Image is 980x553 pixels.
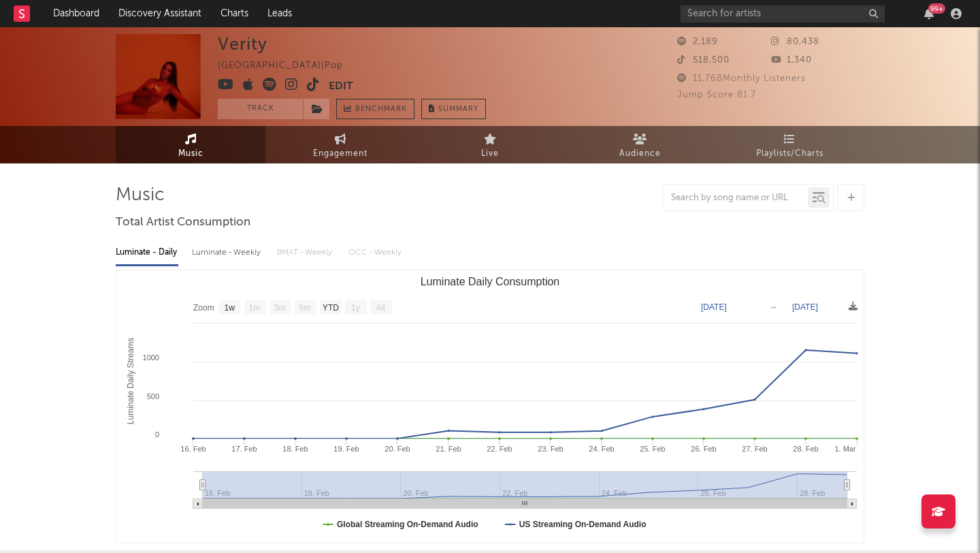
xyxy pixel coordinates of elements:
[793,445,818,453] text: 28. Feb
[265,126,415,163] a: Engagement
[771,56,812,65] span: 1,340
[640,445,665,453] text: 25. Feb
[664,193,808,204] input: Search by song name or URL
[333,445,359,453] text: 19. Feb
[178,146,203,162] span: Music
[329,78,353,95] button: Edit
[677,56,730,65] span: 518,500
[924,8,934,19] button: 99+
[376,303,385,313] text: All
[928,3,945,14] div: 99 +
[126,338,135,424] text: Luminate Daily Streams
[143,353,159,362] text: 1000
[421,276,560,287] text: Luminate Daily Consumption
[274,303,286,313] text: 3m
[742,445,767,453] text: 27. Feb
[792,302,818,312] text: [DATE]
[351,303,360,313] text: 1y
[337,520,478,529] text: Global Streaming On-Demand Audio
[715,126,864,163] a: Playlists/Charts
[155,430,159,439] text: 0
[415,126,565,163] a: Live
[180,445,206,453] text: 16. Feb
[147,392,159,400] text: 500
[313,146,367,162] span: Engagement
[355,101,407,118] span: Benchmark
[834,445,856,453] text: 1. Mar
[436,445,461,453] text: 21. Feb
[218,34,267,54] div: Verity
[677,91,756,99] span: Jump Score: 81.7
[589,445,614,453] text: 24. Feb
[565,126,715,163] a: Audience
[438,106,478,113] span: Summary
[756,146,823,162] span: Playlists/Charts
[677,37,718,46] span: 2,189
[116,241,178,264] div: Luminate - Daily
[218,58,359,74] div: [GEOGRAPHIC_DATA] | Pop
[225,303,235,313] text: 1w
[192,241,263,264] div: Luminate - Weekly
[677,74,806,83] span: 11,768 Monthly Listeners
[116,215,250,231] span: Total Artist Consumption
[231,445,257,453] text: 17. Feb
[619,146,661,162] span: Audience
[323,303,339,313] text: YTD
[481,146,499,162] span: Live
[519,520,647,529] text: US Streaming On-Demand Audio
[249,303,261,313] text: 1m
[421,99,486,119] button: Summary
[116,126,265,163] a: Music
[282,445,308,453] text: 18. Feb
[771,37,819,46] span: 80,438
[116,270,864,543] svg: Luminate Daily Consumption
[769,302,777,312] text: →
[193,303,214,313] text: Zoom
[538,445,563,453] text: 23. Feb
[487,445,512,453] text: 22. Feb
[701,302,727,312] text: [DATE]
[336,99,414,119] a: Benchmark
[681,5,885,22] input: Search for artists
[299,303,311,313] text: 6m
[385,445,410,453] text: 20. Feb
[691,445,716,453] text: 26. Feb
[218,99,303,119] button: Track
